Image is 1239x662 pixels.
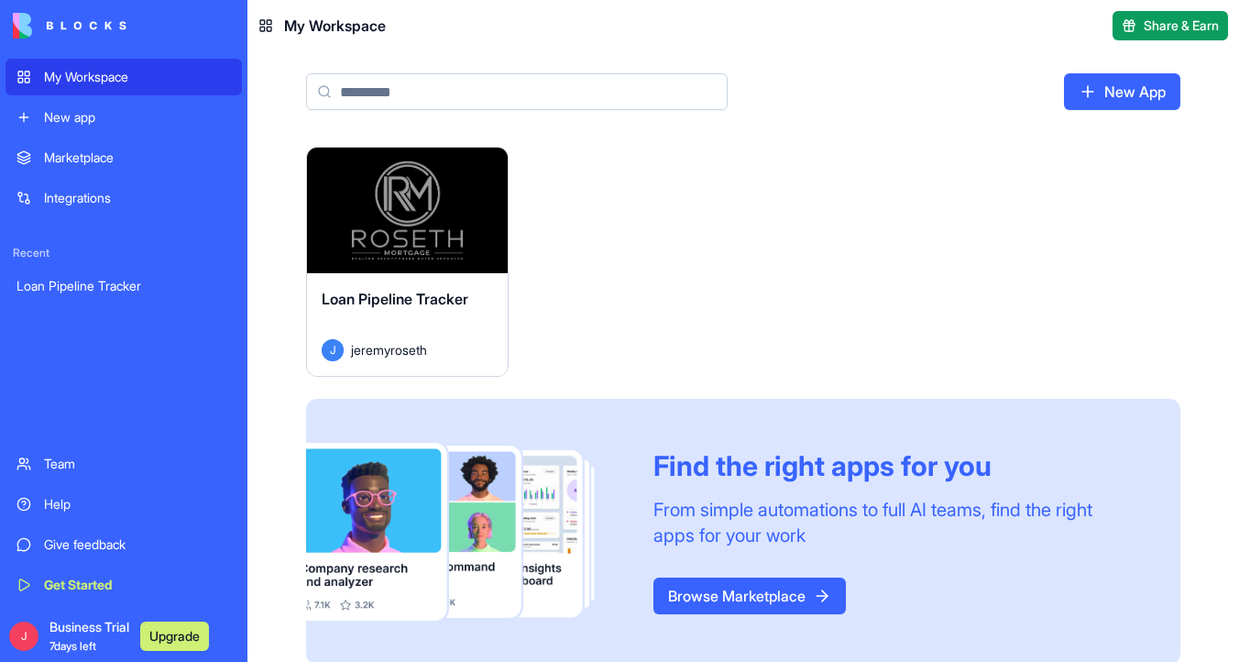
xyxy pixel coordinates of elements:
[44,189,231,207] div: Integrations
[44,68,231,86] div: My Workspace
[49,618,129,655] span: Business Trial
[322,290,468,308] span: Loan Pipeline Tracker
[322,339,344,361] span: J
[1064,73,1180,110] a: New App
[44,108,231,127] div: New app
[5,268,242,304] a: Loan Pipeline Tracker
[44,149,231,167] div: Marketplace
[5,180,242,216] a: Integrations
[653,497,1136,548] div: From simple automations to full AI teams, find the right apps for your work
[13,13,126,39] img: logo
[5,139,242,176] a: Marketplace
[44,576,231,594] div: Get Started
[1144,17,1219,35] span: Share & Earn
[5,246,242,260] span: Recent
[351,340,427,359] span: jeremyroseth
[9,622,38,651] span: J
[5,486,242,523] a: Help
[306,147,509,377] a: Loan Pipeline TrackerJjeremyroseth
[140,622,209,651] button: Upgrade
[653,578,846,614] a: Browse Marketplace
[5,567,242,603] a: Get Started
[44,535,231,554] div: Give feedback
[306,443,624,622] img: Frame_181_egmpey.png
[653,449,1136,482] div: Find the right apps for you
[1113,11,1228,40] button: Share & Earn
[5,526,242,563] a: Give feedback
[5,99,242,136] a: New app
[44,495,231,513] div: Help
[5,59,242,95] a: My Workspace
[5,446,242,482] a: Team
[49,639,96,653] span: 7 days left
[44,455,231,473] div: Team
[16,277,231,295] div: Loan Pipeline Tracker
[284,15,386,37] span: My Workspace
